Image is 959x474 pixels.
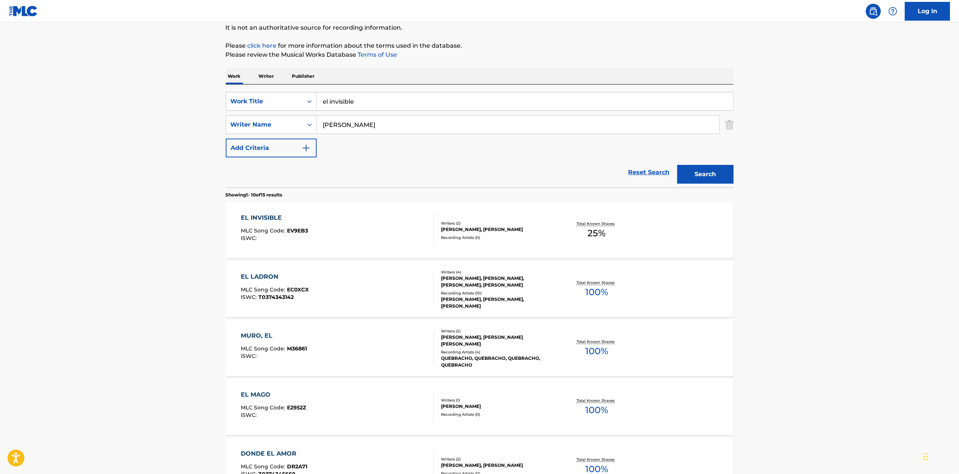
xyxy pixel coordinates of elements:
div: [PERSON_NAME], [PERSON_NAME] [441,226,554,233]
span: 100 % [585,285,608,299]
span: MLC Song Code : [241,227,287,234]
div: EL INVISIBLE [241,213,308,222]
span: 100 % [585,403,608,417]
div: Recording Artists ( 4 ) [441,349,554,355]
span: E2952Z [287,404,306,411]
a: MURO, ELMLC Song Code:M36861ISWC:Writers (2)[PERSON_NAME], [PERSON_NAME] [PERSON_NAME]Recording A... [226,320,734,376]
a: EL MAGOMLC Song Code:E2952ZISWC:Writers (1)[PERSON_NAME]Recording Artists (0)Total Known Shares:100% [226,379,734,435]
div: Writer Name [231,120,298,129]
p: Total Known Shares: [577,457,617,462]
div: Recording Artists ( 0 ) [441,412,554,417]
img: 9d2ae6d4665cec9f34b9.svg [302,143,311,152]
a: Log In [905,2,950,21]
form: Search Form [226,92,734,187]
img: MLC Logo [9,6,38,17]
div: Writers ( 2 ) [441,328,554,334]
p: Please review the Musical Works Database [226,50,734,59]
p: Total Known Shares: [577,398,617,403]
button: Search [677,165,734,184]
div: Help [885,4,900,19]
img: help [888,7,897,16]
a: Terms of Use [356,51,397,58]
a: Reset Search [625,164,674,181]
span: ISWC : [241,412,258,418]
div: EL LADRON [241,272,309,281]
div: Drag [924,445,928,468]
div: Recording Artists ( 0 ) [441,235,554,240]
div: Writers ( 2 ) [441,220,554,226]
div: MURO, EL [241,331,307,340]
div: Work Title [231,97,298,106]
a: Public Search [866,4,881,19]
span: ISWC : [241,294,258,300]
span: 100 % [585,344,608,358]
a: click here [248,42,277,49]
div: DONDE EL AMOR [241,449,307,458]
img: Delete Criterion [725,115,734,134]
div: Writers ( 1 ) [441,397,554,403]
span: M36861 [287,345,307,352]
div: Recording Artists ( 10 ) [441,290,554,296]
div: [PERSON_NAME], [PERSON_NAME] [PERSON_NAME] [441,334,554,347]
p: Publisher [290,68,317,84]
span: MLC Song Code : [241,404,287,411]
span: MLC Song Code : [241,345,287,352]
p: Total Known Shares: [577,221,617,226]
p: Total Known Shares: [577,280,617,285]
div: EL MAGO [241,390,306,399]
p: Total Known Shares: [577,339,617,344]
span: 25 % [587,226,606,240]
p: Showing 1 - 10 of 15 results [226,192,282,198]
img: search [869,7,878,16]
div: [PERSON_NAME], [PERSON_NAME] [441,462,554,469]
button: Add Criteria [226,139,317,157]
iframe: Chat Widget [921,438,959,474]
p: Writer [257,68,276,84]
span: DR2A71 [287,463,307,470]
p: It is not an authoritative source for recording information. [226,23,734,32]
span: ISWC : [241,353,258,359]
span: MLC Song Code : [241,463,287,470]
a: EL INVISIBLEMLC Song Code:EV9EB3ISWC:Writers (2)[PERSON_NAME], [PERSON_NAME]Recording Artists (0)... [226,202,734,258]
div: [PERSON_NAME], [PERSON_NAME], [PERSON_NAME], [PERSON_NAME] [441,275,554,288]
span: MLC Song Code : [241,286,287,293]
div: QUEBRACHO, QUEBRACHO, QUEBRACHO, QUEBRACHO [441,355,554,368]
div: Writers ( 4 ) [441,269,554,275]
div: Writers ( 2 ) [441,456,554,462]
span: EV9EB3 [287,227,308,234]
div: [PERSON_NAME] [441,403,554,410]
span: T0374343142 [258,294,294,300]
span: EC0XCX [287,286,309,293]
span: ISWC : [241,235,258,242]
p: Please for more information about the terms used in the database. [226,41,734,50]
a: EL LADRONMLC Song Code:EC0XCXISWC:T0374343142Writers (4)[PERSON_NAME], [PERSON_NAME], [PERSON_NAM... [226,261,734,317]
p: Work [226,68,243,84]
div: [PERSON_NAME], [PERSON_NAME], [PERSON_NAME] [441,296,554,309]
